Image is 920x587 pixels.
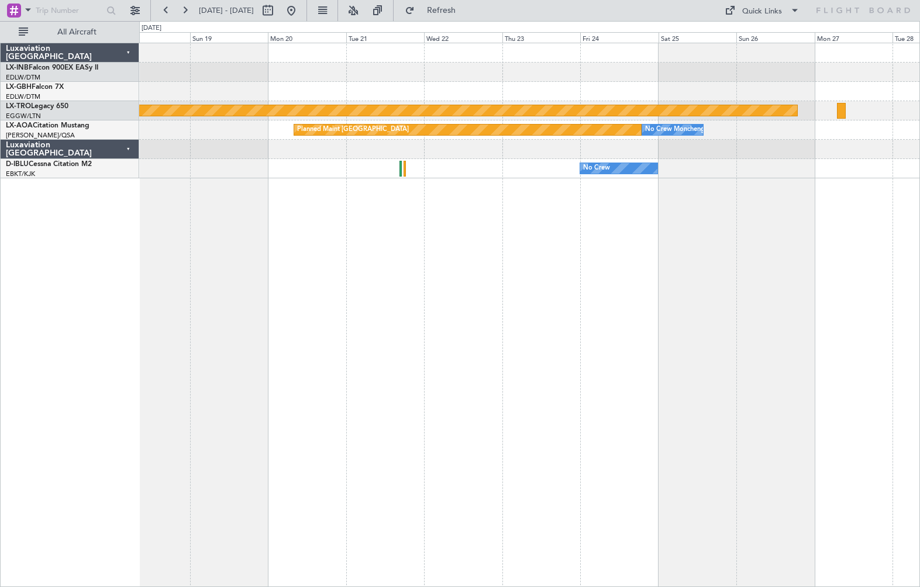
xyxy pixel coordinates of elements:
div: Sun 26 [736,32,814,43]
div: Quick Links [742,6,782,18]
div: Planned Maint [GEOGRAPHIC_DATA] [297,121,409,139]
span: All Aircraft [30,28,123,36]
div: Mon 27 [815,32,893,43]
div: Wed 22 [424,32,502,43]
div: Tue 21 [346,32,424,43]
div: Sun 19 [190,32,268,43]
button: Quick Links [719,1,805,20]
div: Mon 20 [268,32,346,43]
div: Thu 23 [502,32,580,43]
input: Trip Number [36,2,103,19]
a: EDLW/DTM [6,73,40,82]
div: Fri 24 [580,32,658,43]
span: D-IBLU [6,161,29,168]
a: EGGW/LTN [6,112,41,120]
a: EBKT/KJK [6,170,35,178]
span: LX-AOA [6,122,33,129]
div: No Crew Monchengladbach [645,121,728,139]
span: [DATE] - [DATE] [199,5,254,16]
a: LX-TROLegacy 650 [6,103,68,110]
span: LX-TRO [6,103,31,110]
div: Sat 18 [112,32,190,43]
button: Refresh [399,1,470,20]
button: All Aircraft [13,23,127,42]
a: LX-AOACitation Mustang [6,122,89,129]
a: LX-GBHFalcon 7X [6,84,64,91]
a: D-IBLUCessna Citation M2 [6,161,92,168]
a: LX-INBFalcon 900EX EASy II [6,64,98,71]
a: EDLW/DTM [6,92,40,101]
a: [PERSON_NAME]/QSA [6,131,75,140]
span: LX-INB [6,64,29,71]
span: Refresh [417,6,466,15]
span: LX-GBH [6,84,32,91]
div: [DATE] [142,23,161,33]
div: No Crew [583,160,610,177]
div: Sat 25 [659,32,736,43]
